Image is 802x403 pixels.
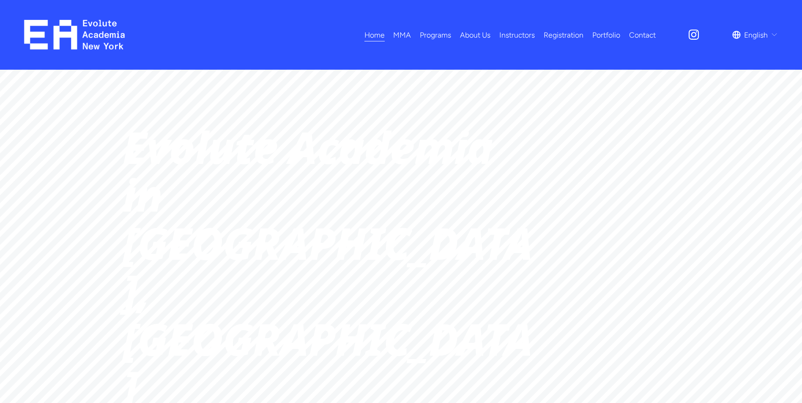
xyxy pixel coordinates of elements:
[544,27,583,42] a: Registration
[687,28,700,41] a: Instagram
[393,28,411,42] span: MMA
[393,27,411,42] a: folder dropdown
[499,27,535,42] a: Instructors
[732,27,778,42] div: language picker
[364,27,385,42] a: Home
[629,27,656,42] a: Contact
[592,27,620,42] a: Portfolio
[460,27,490,42] a: About Us
[420,28,451,42] span: Programs
[420,27,451,42] a: folder dropdown
[744,28,768,42] span: English
[24,20,125,49] img: EA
